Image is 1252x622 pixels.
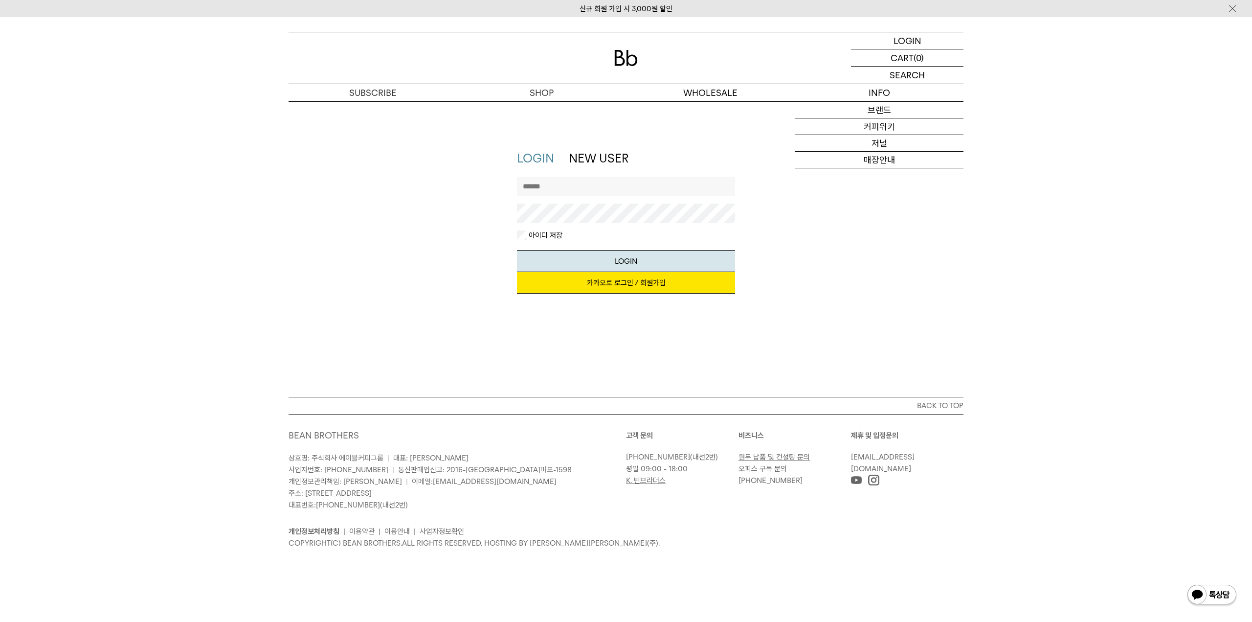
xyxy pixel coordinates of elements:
[580,4,672,13] a: 신규 회원 가입 시 3,000원 할인
[393,454,469,462] span: 대표: [PERSON_NAME]
[289,430,359,440] a: BEAN BROTHERS
[738,430,851,441] p: 비즈니스
[433,477,557,486] a: [EMAIL_ADDRESS][DOMAIN_NAME]
[289,465,388,474] span: 사업자번호: [PHONE_NUMBER]
[316,501,380,509] a: [PHONE_NUMBER]
[420,527,464,536] a: 사업자정보확인
[890,67,925,84] p: SEARCH
[738,453,810,461] a: 원두 납품 및 컨설팅 문의
[289,489,372,498] span: 주소: [STREET_ADDRESS]
[527,230,562,240] label: 아이디 저장
[795,102,963,118] a: 브랜드
[851,49,963,67] a: CART (0)
[289,527,339,536] a: 개인정보처리방침
[614,50,638,66] img: 로고
[387,454,389,462] span: |
[795,152,963,168] a: 매장안내
[289,84,457,101] a: SUBSCRIBE
[851,430,963,441] p: 제휴 및 입점문의
[406,477,408,486] span: |
[626,451,734,463] p: (내선2번)
[289,454,383,462] span: 상호명: 주식회사 에이블커피그룹
[379,526,380,537] li: |
[738,464,787,473] a: 오피스 구독 문의
[626,476,666,485] a: K. 빈브라더스
[517,272,736,294] a: 카카오로 로그인 / 회원가입
[569,151,628,165] a: NEW USER
[349,527,375,536] a: 이용약관
[1186,584,1237,607] img: 카카오톡 채널 1:1 채팅 버튼
[738,476,803,485] a: [PHONE_NUMBER]
[392,465,394,474] span: |
[626,453,690,461] a: [PHONE_NUMBER]
[414,526,416,537] li: |
[289,501,408,509] span: 대표번호: (내선2번)
[795,118,963,135] a: 커피위키
[517,250,736,272] button: LOGIN
[289,397,963,415] button: BACK TO TOP
[795,135,963,152] a: 저널
[398,465,572,474] span: 통신판매업신고: 2016-[GEOGRAPHIC_DATA]마포-1598
[384,527,410,536] a: 이용안내
[457,84,626,101] a: SHOP
[851,453,915,473] a: [EMAIL_ADDRESS][DOMAIN_NAME]
[626,430,738,441] p: 고객 문의
[891,49,914,66] p: CART
[517,151,554,165] a: LOGIN
[914,49,924,66] p: (0)
[626,84,795,101] p: WHOLESALE
[412,477,557,486] span: 이메일:
[851,32,963,49] a: LOGIN
[795,84,963,101] p: INFO
[343,526,345,537] li: |
[289,537,963,549] p: COPYRIGHT(C) BEAN BROTHERS. ALL RIGHTS RESERVED. HOSTING BY [PERSON_NAME][PERSON_NAME](주).
[289,477,402,486] span: 개인정보관리책임: [PERSON_NAME]
[894,32,921,49] p: LOGIN
[626,463,734,475] p: 평일 09:00 - 18:00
